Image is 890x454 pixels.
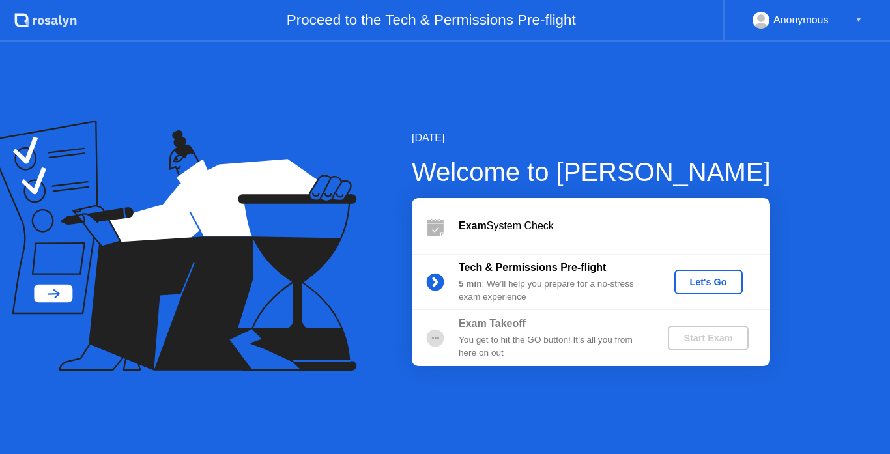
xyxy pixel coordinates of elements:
[412,152,771,192] div: Welcome to [PERSON_NAME]
[673,333,743,343] div: Start Exam
[459,277,646,304] div: : We’ll help you prepare for a no-stress exam experience
[680,277,738,287] div: Let's Go
[674,270,743,294] button: Let's Go
[412,130,771,146] div: [DATE]
[459,218,770,234] div: System Check
[459,262,606,273] b: Tech & Permissions Pre-flight
[459,279,482,289] b: 5 min
[855,12,862,29] div: ▼
[773,12,829,29] div: Anonymous
[459,220,487,231] b: Exam
[459,318,526,329] b: Exam Takeoff
[459,333,646,360] div: You get to hit the GO button! It’s all you from here on out
[668,326,748,350] button: Start Exam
